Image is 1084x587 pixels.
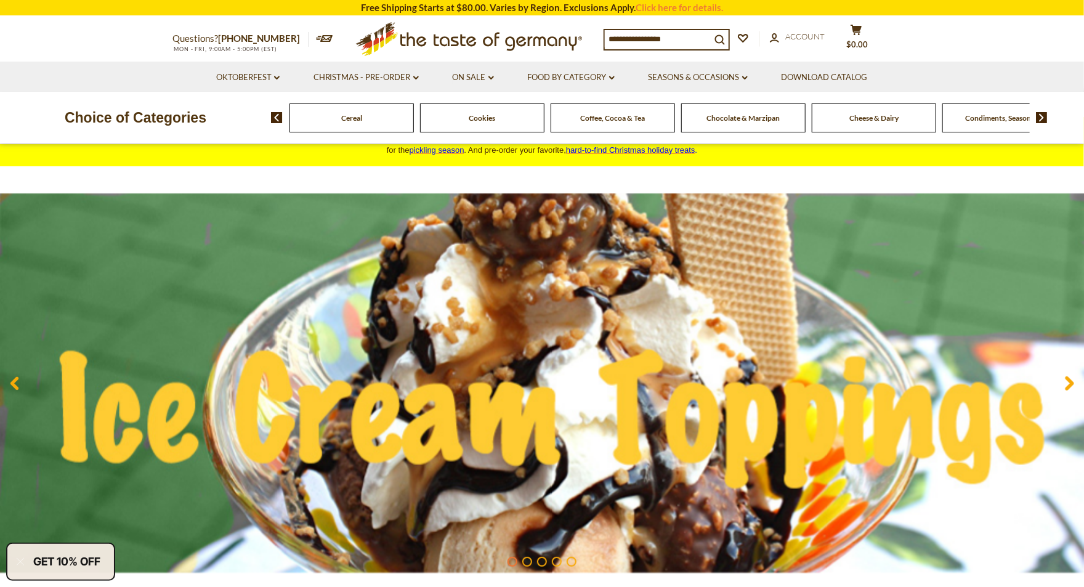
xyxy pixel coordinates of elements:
[849,113,899,123] a: Cheese & Dairy
[216,71,280,84] a: Oktoberfest
[965,113,1044,123] a: Condiments, Seasonings
[172,46,277,52] span: MON - FRI, 9:00AM - 5:00PM (EST)
[469,113,496,123] a: Cookies
[782,71,868,84] a: Download Catalog
[453,71,494,84] a: On Sale
[838,24,875,55] button: $0.00
[770,30,825,44] a: Account
[218,33,300,44] a: [PHONE_NUMBER]
[271,112,283,123] img: previous arrow
[341,113,362,123] a: Cereal
[172,31,309,47] p: Questions?
[410,145,464,155] a: pickling season
[707,113,780,123] a: Chocolate & Marzipan
[785,31,825,41] span: Account
[168,130,916,155] span: August, the golden crown of summer! Enjoy your ice cream on a sun-drenched afternoon with unique ...
[566,145,697,155] span: .
[566,145,695,155] a: hard-to-find Christmas holiday treats
[528,71,615,84] a: Food By Category
[313,71,419,84] a: Christmas - PRE-ORDER
[636,2,723,13] a: Click here for details.
[581,113,645,123] a: Coffee, Cocoa & Tea
[1036,112,1048,123] img: next arrow
[649,71,748,84] a: Seasons & Occasions
[847,39,868,49] span: $0.00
